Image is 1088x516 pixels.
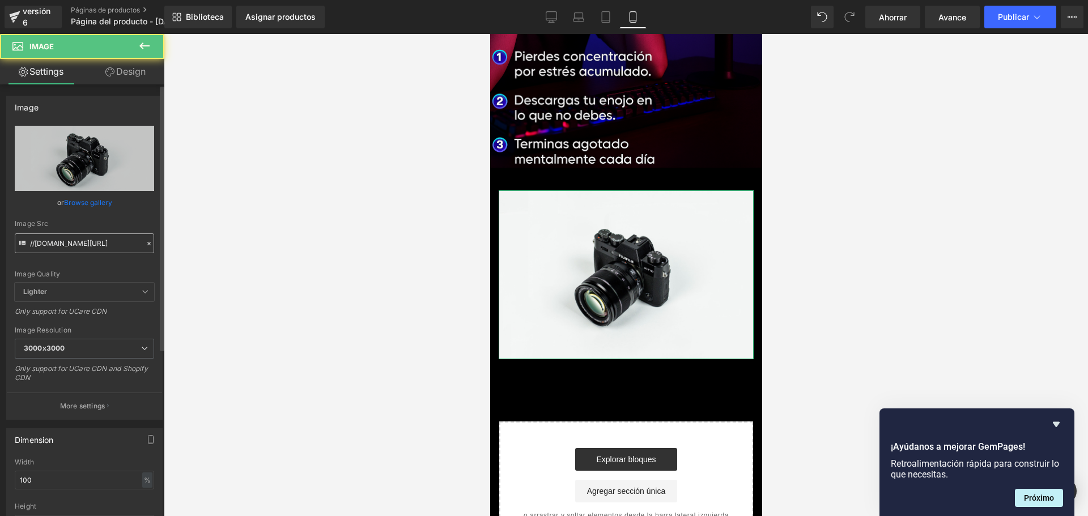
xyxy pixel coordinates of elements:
[71,16,216,26] font: Página del producto - [DATE] 21:33:07
[60,401,105,411] p: More settings
[186,12,224,22] font: Biblioteca
[15,458,154,466] div: Width
[164,6,232,28] a: Nueva Biblioteca
[538,6,565,28] a: De oficina
[15,220,154,228] div: Image Src
[15,364,154,390] div: Only support for UCare CDN and Shopify CDN
[15,270,154,278] div: Image Quality
[106,421,165,430] font: Explorar bloques
[64,193,112,212] a: Browse gallery
[15,197,154,208] div: or
[15,429,54,445] div: Dimension
[85,446,187,468] a: Agregar sección única
[592,6,619,28] a: Tableta
[1061,6,1083,28] button: Más
[998,12,1029,22] font: Publicar
[85,414,187,437] a: Explorar bloques
[142,472,152,488] div: %
[15,471,154,489] input: auto
[33,477,239,485] font: o arrastrar y soltar elementos desde la barra lateral izquierda
[891,441,1025,452] font: ¡Ayúdanos a mejorar GemPages!
[891,417,1063,507] div: ¡Ayúdanos a mejorar GemPages!
[619,6,647,28] a: Móvil
[84,59,167,84] a: Design
[838,6,861,28] button: Rehacer
[71,6,201,15] a: Páginas de productos
[811,6,834,28] button: Deshacer
[245,12,316,22] font: Asignar productos
[15,326,154,334] div: Image Resolution
[1049,417,1063,431] button: Ocultar encuesta
[565,6,592,28] a: Computadora portátil
[15,502,154,510] div: Height
[71,6,140,14] font: Páginas de productos
[24,344,65,352] b: 3000x3000
[984,6,1056,28] button: Publicar
[97,453,176,462] font: Agregar sección única
[891,440,1063,454] h2: ¡Ayúdanos a mejorar GemPages!
[891,458,1059,480] font: Retroalimentación rápida para construir lo que necesitas.
[23,6,50,27] font: versión 6
[15,307,154,323] div: Only support for UCare CDN
[1015,489,1063,507] button: Siguiente pregunta
[879,12,907,22] font: Ahorrar
[23,287,47,296] b: Lighter
[15,233,154,253] input: Link
[15,96,39,112] div: Image
[1024,493,1054,502] font: Próximo
[925,6,980,28] a: Avance
[29,42,54,51] span: Image
[5,6,62,28] a: versión 6
[938,12,966,22] font: Avance
[7,393,162,419] button: More settings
